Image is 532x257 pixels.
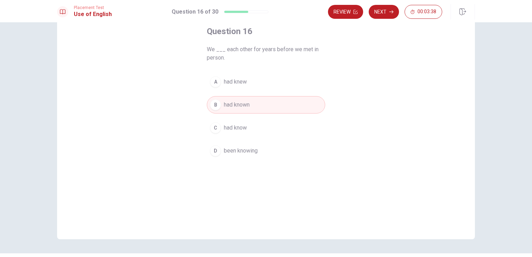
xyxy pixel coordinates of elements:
[172,8,218,16] h1: Question 16 of 30
[405,5,442,19] button: 00:03:38
[210,76,221,87] div: A
[328,5,363,19] button: Review
[224,101,250,109] span: had known
[207,119,325,137] button: Chad know
[207,26,325,37] h4: Question 16
[207,45,325,62] span: We ___ each other for years before we met in person.
[74,10,112,18] h1: Use of English
[210,99,221,110] div: B
[207,73,325,91] button: Ahad knew
[210,122,221,133] div: C
[224,147,258,155] span: been knowing
[210,145,221,156] div: D
[74,5,112,10] span: Placement Test
[207,96,325,114] button: Bhad known
[224,78,247,86] span: had knew
[417,9,436,15] span: 00:03:38
[207,142,325,159] button: Dbeen knowing
[369,5,399,19] button: Next
[224,124,247,132] span: had know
